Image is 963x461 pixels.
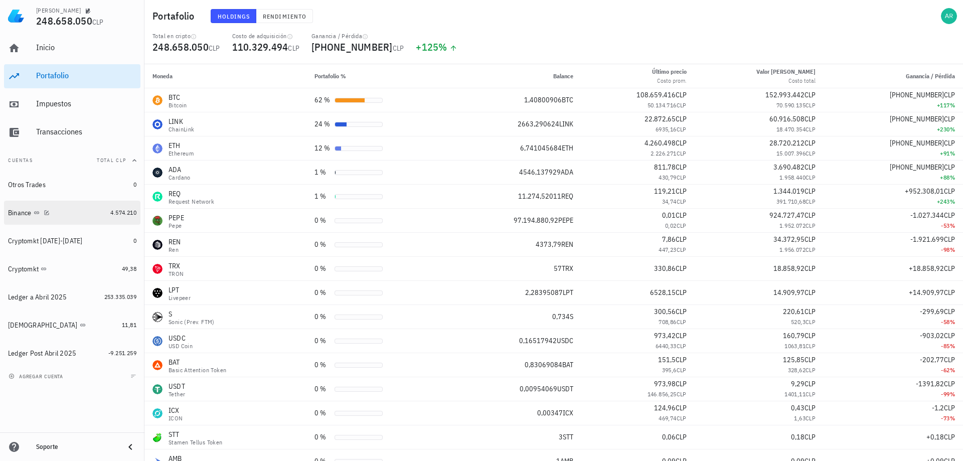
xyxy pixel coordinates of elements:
div: 0 % [314,384,331,394]
span: 0 [133,237,136,244]
div: USDT-icon [152,384,163,394]
span: CLP [677,222,687,229]
div: Sonic (prev. FTM) [169,319,215,325]
span: CLP [677,198,687,205]
div: Request Network [169,199,214,205]
div: Cryptomkt [DATE]-[DATE] [8,237,83,245]
span: CLP [676,403,687,412]
div: PEPE-icon [152,216,163,226]
span: Portafolio % [314,72,346,80]
span: REQ [561,192,573,201]
div: LPT [169,285,191,295]
span: 0,00347 [537,408,563,417]
span: % [950,318,955,326]
span: 1.952.072 [779,222,806,229]
span: CLP [676,114,687,123]
div: Ledger a Abril 2025 [8,293,67,301]
span: 34,74 [662,198,677,205]
div: -85 [832,341,955,351]
span: CLP [805,235,816,244]
div: Cardano [169,175,191,181]
span: [PHONE_NUMBER] [890,138,944,147]
span: -1.921.699 [910,235,944,244]
span: CLP [677,101,687,109]
div: Livepeer [169,295,191,301]
span: CLP [806,222,816,229]
span: 811,78 [654,163,676,172]
div: Ethereum [169,150,194,157]
span: CLP [805,114,816,123]
span: 15.007.396 [776,149,806,157]
div: ADA [169,165,191,175]
span: ADA [561,168,573,177]
span: 60.916.508 [769,114,805,123]
span: 328,62 [788,366,806,374]
span: CLP [92,18,104,27]
span: -1.027.344 [910,211,944,220]
div: Transacciones [36,127,136,136]
div: Último precio [652,67,687,76]
span: 110.329.494 [232,40,288,54]
span: 973,42 [654,331,676,340]
div: Ledger Post Abril 2025 [8,349,77,358]
span: CLP [805,264,816,273]
span: CLP [806,174,816,181]
div: S [169,309,215,319]
div: REN [169,237,181,247]
span: +952.308,01 [905,187,944,196]
div: Total en cripto [152,32,220,40]
div: 0 % [314,215,331,226]
span: -202,77 [920,355,944,364]
span: % [950,101,955,109]
div: Basic Attention Token [169,367,226,373]
span: 146.856,25 [648,390,677,398]
span: 0,01 [662,211,676,220]
span: -9.251.259 [108,349,136,357]
span: CLP [806,318,816,326]
span: 1,40800906 [524,95,562,104]
span: CLP [805,355,816,364]
span: 1.958.440 [779,174,806,181]
span: 0,00954069 [520,384,557,393]
span: CLP [806,101,816,109]
span: [PHONE_NUMBER] [890,114,944,123]
span: ETH [562,143,573,152]
div: avatar [941,8,957,24]
span: 447,23 [659,246,676,253]
span: 0,16517942 [519,336,557,345]
div: Tether [169,391,185,397]
span: 6935,16 [656,125,677,133]
div: TRX [169,261,184,271]
span: 2.226.271 [651,149,677,157]
div: -58 [832,317,955,327]
div: BAT-icon [152,360,163,370]
div: 1 % [314,167,331,178]
span: % [950,198,955,205]
a: Inicio [4,36,140,60]
span: CLP [805,288,816,297]
span: -1391,82 [916,379,944,388]
span: 708,86 [659,318,676,326]
span: 152.993.442 [765,90,805,99]
span: CLP [806,390,816,398]
span: CLP [805,403,816,412]
span: CLP [676,307,687,316]
div: 0 % [314,336,331,346]
span: CLP [393,44,404,53]
span: 520,3 [791,318,806,326]
span: 108.659.416 [636,90,676,99]
span: CLP [944,379,955,388]
span: % [950,246,955,253]
span: 391.710,68 [776,198,806,205]
span: CLP [676,288,687,297]
span: 1063,81 [784,342,806,350]
span: CLP [209,44,220,53]
span: CLP [676,187,687,196]
span: CLP [677,366,687,374]
span: 50.134.716 [648,101,677,109]
span: CLP [944,138,955,147]
span: 151,5 [658,355,676,364]
span: % [950,174,955,181]
div: Impuestos [36,99,136,108]
div: -53 [832,221,955,231]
